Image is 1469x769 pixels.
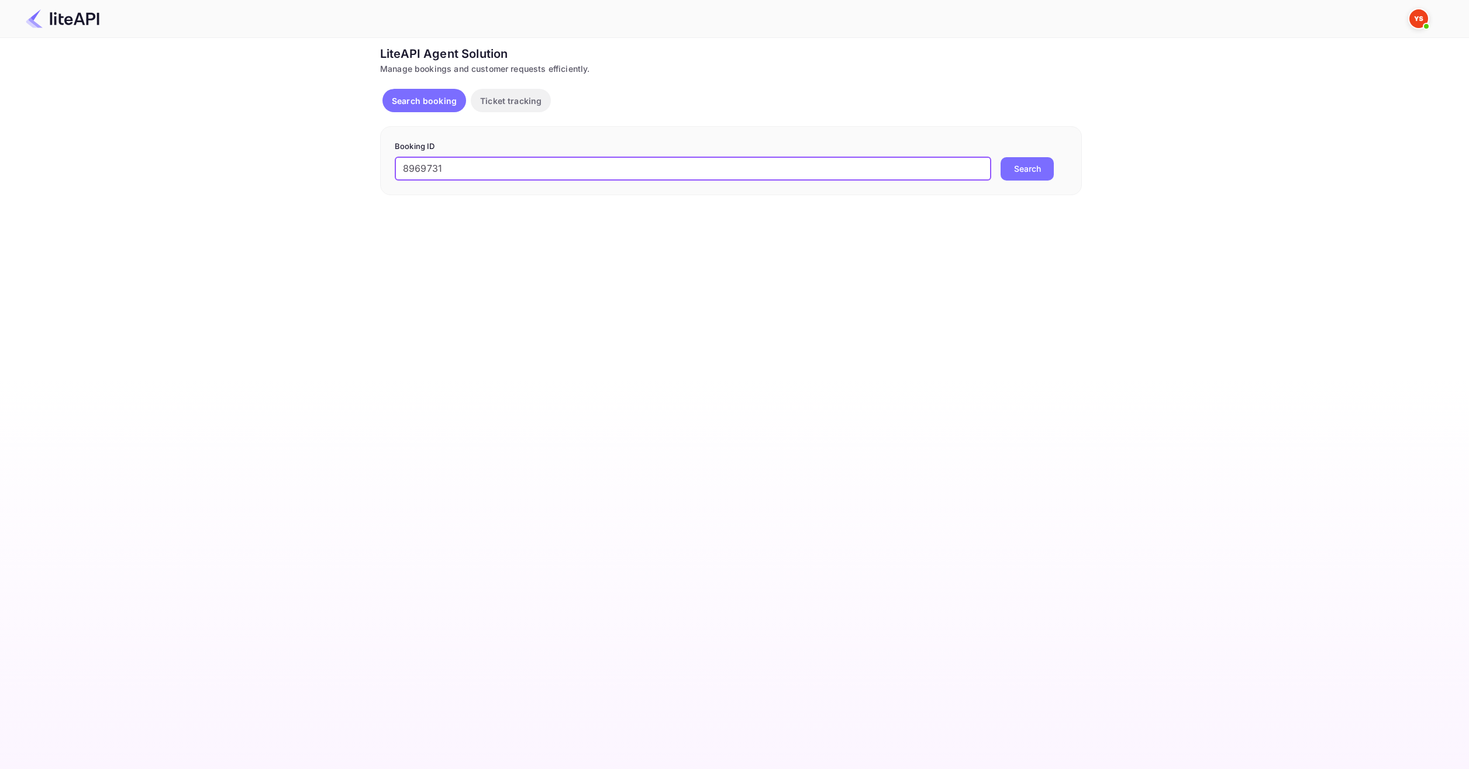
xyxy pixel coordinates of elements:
p: Ticket tracking [480,95,542,107]
img: Yandex Support [1409,9,1428,28]
p: Booking ID [395,141,1067,153]
button: Search [1001,157,1054,181]
input: Enter Booking ID (e.g., 63782194) [395,157,991,181]
img: LiteAPI Logo [26,9,99,28]
div: Manage bookings and customer requests efficiently. [380,63,1082,75]
div: LiteAPI Agent Solution [380,45,1082,63]
p: Search booking [392,95,457,107]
